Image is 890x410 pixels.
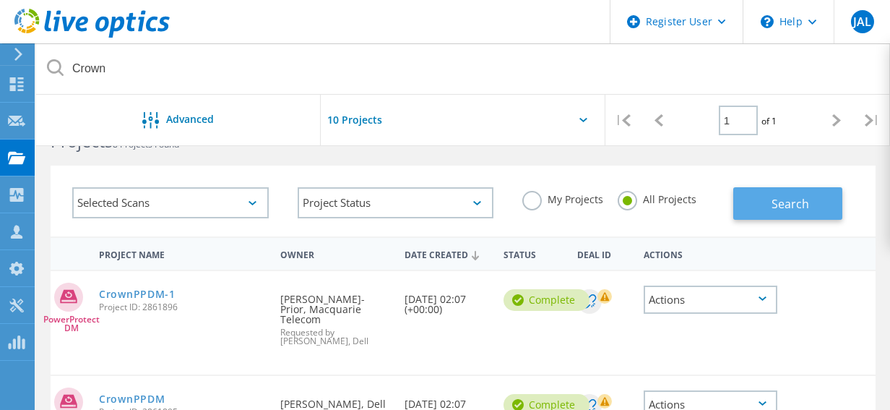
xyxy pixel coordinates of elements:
div: Actions [644,286,778,314]
div: Selected Scans [72,187,269,218]
div: | [605,95,641,146]
div: Deal Id [570,240,636,267]
span: Advanced [166,114,214,124]
div: | [855,95,890,146]
div: Complete [504,289,589,311]
span: Requested by [PERSON_NAME], Dell [280,328,389,346]
label: All Projects [618,191,696,205]
div: Status [496,240,571,267]
span: PowerProtect DM [43,315,100,333]
div: Owner [273,240,397,267]
div: Actions [636,240,785,267]
svg: \n [761,15,774,28]
span: of 1 [761,115,777,127]
a: Live Optics Dashboard [14,30,170,40]
div: Date Created [397,240,496,268]
a: CrownPPDM-1 [99,289,176,299]
button: Search [733,187,842,220]
span: Project ID: 2861896 [99,303,266,312]
div: [DATE] 02:07 (+00:00) [397,271,496,329]
span: JAL [853,16,871,27]
a: CrownPPDM [99,394,165,404]
div: Project Status [298,187,494,218]
span: Search [772,196,809,212]
div: [PERSON_NAME]-Prior, Macquarie Telecom [273,271,397,360]
label: My Projects [522,191,603,205]
div: Project Name [92,240,273,267]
